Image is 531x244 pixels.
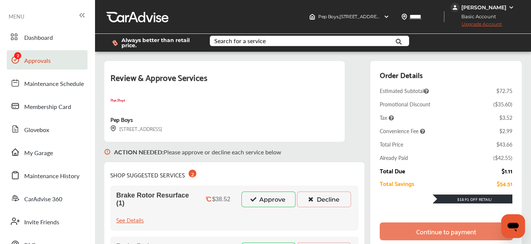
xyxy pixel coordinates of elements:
div: $3.52 [499,114,512,121]
div: [STREET_ADDRESS] [110,124,162,133]
div: Promotional Discount [380,100,430,108]
div: $43.66 [496,141,512,148]
span: Glovebox [24,125,49,135]
img: location_vector.a44bc228.svg [401,14,407,20]
a: Maintenance Schedule [7,73,88,93]
span: Maintenance Schedule [24,79,84,89]
img: header-down-arrow.9dd2ce7d.svg [383,14,389,20]
div: Order Details [380,68,423,81]
span: Tax [380,114,394,121]
div: $38.52 [212,196,230,203]
span: Invite Friends [24,218,59,227]
img: svg+xml;base64,PHN2ZyB3aWR0aD0iMTYiIGhlaWdodD0iMTciIHZpZXdCb3g9IjAgMCAxNiAxNyIgZmlsbD0ibm9uZSIgeG... [104,142,110,162]
div: $54.51 [497,180,512,187]
a: Maintenance History [7,166,88,185]
div: [PERSON_NAME] [461,4,506,11]
div: $1.11 [502,167,512,174]
iframe: Button to launch messaging window [501,214,525,238]
div: Pep Boys [110,114,133,124]
span: Always better than retail price. [121,38,198,48]
span: Approvals [24,56,51,66]
span: My Garage [24,148,53,158]
span: Convenience Fee [380,127,425,135]
span: Upgrade Account [451,21,502,30]
div: $72.75 [496,87,512,94]
div: SHOP SUGGESTED SERVICES [110,168,196,180]
span: Membership Card [24,102,71,112]
div: See Details [116,215,144,225]
div: 2 [189,170,196,177]
span: Estimated Subtotal [380,87,429,94]
div: Review & Approve Services [110,70,339,93]
b: ACTION NEEDED : [114,148,164,156]
div: Already Paid [380,154,408,161]
div: Total Price [380,141,403,148]
div: Total Due [380,167,405,174]
span: CarAdvise 360 [24,195,62,204]
img: WGsFRI8htEPBVLJbROoPRyZpYNWhNONpIPPETTm6eUC0GeLEiAAAAAElFTkSuQmCC [508,4,514,10]
img: svg+xml;base64,PHN2ZyB3aWR0aD0iMTYiIGhlaWdodD0iMTciIHZpZXdCb3g9IjAgMCAxNiAxNyIgZmlsbD0ibm9uZSIgeG... [110,125,116,132]
img: dollor_label_vector.a70140d1.svg [112,40,118,46]
div: $18.91 Off Retail! [433,197,512,202]
p: Please approve or decline each service below [114,148,281,156]
div: ( $42.55 ) [493,154,512,161]
button: Decline [297,192,351,207]
span: MENU [9,13,24,19]
a: Membership Card [7,96,88,116]
div: ( $35.60 ) [493,100,512,108]
span: Dashboard [24,33,53,43]
a: Invite Friends [7,212,88,231]
button: Approve [241,192,295,207]
span: Maintenance History [24,171,79,181]
div: Search for a service [214,38,266,44]
div: $2.99 [499,127,512,135]
a: My Garage [7,142,88,162]
a: CarAdvise 360 [7,189,88,208]
img: header-home-logo.8d720a4f.svg [309,14,315,20]
div: Total Savings [380,180,414,187]
a: Approvals [7,50,88,70]
span: Basic Account [451,13,502,20]
img: jVpblrzwTbfkPYzPPzSLxeg0AAAAASUVORK5CYII= [451,3,459,12]
span: Brake Rotor Resurface (1) [116,192,195,207]
div: Continue to payment [416,228,476,235]
a: Dashboard [7,27,88,46]
a: Glovebox [7,119,88,139]
img: logo-pepboys.png [110,93,125,108]
span: Pep Boys , [STREET_ADDRESS] UPLAND , CA 91786 [318,14,424,19]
